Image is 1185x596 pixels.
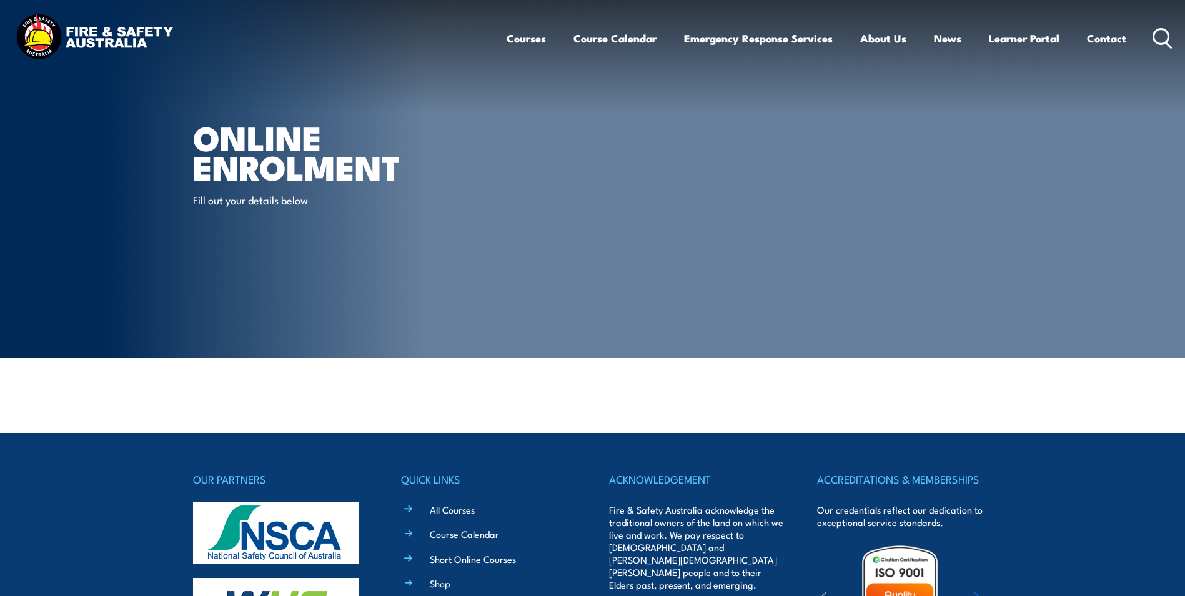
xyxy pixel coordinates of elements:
[507,22,546,55] a: Courses
[934,22,961,55] a: News
[430,527,499,540] a: Course Calendar
[193,122,502,181] h1: Online Enrolment
[817,504,992,529] p: Our credentials reflect our dedication to exceptional service standards.
[401,470,576,488] h4: QUICK LINKS
[989,22,1059,55] a: Learner Portal
[860,22,906,55] a: About Us
[609,504,784,591] p: Fire & Safety Australia acknowledge the traditional owners of the land on which we live and work....
[430,577,450,590] a: Shop
[193,192,421,207] p: Fill out your details below
[1087,22,1126,55] a: Contact
[430,503,475,516] a: All Courses
[193,502,359,564] img: nsca-logo-footer
[430,552,516,565] a: Short Online Courses
[573,22,657,55] a: Course Calendar
[684,22,833,55] a: Emergency Response Services
[193,470,368,488] h4: OUR PARTNERS
[609,470,784,488] h4: ACKNOWLEDGEMENT
[817,470,992,488] h4: ACCREDITATIONS & MEMBERSHIPS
